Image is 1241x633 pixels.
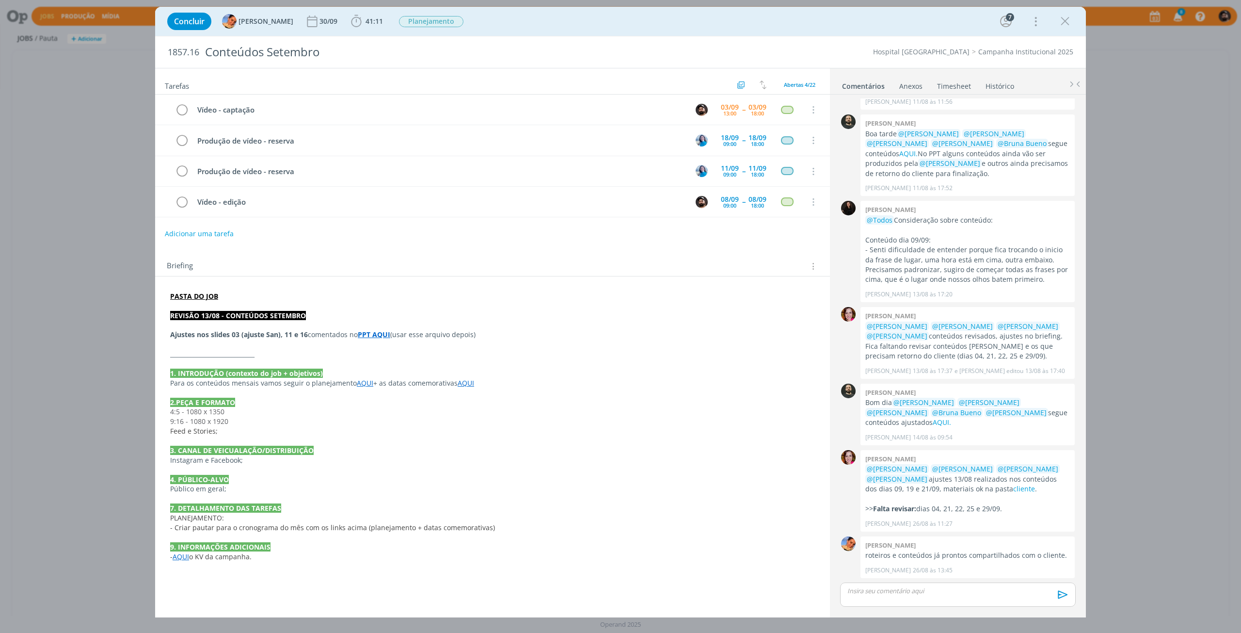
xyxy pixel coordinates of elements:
div: 13:00 [723,111,736,116]
span: 11/08 às 11:56 [913,97,953,106]
span: 4:5 - 1080 x 1350 [170,407,224,416]
a: Comentários [842,77,885,91]
a: AQUI [458,378,474,388]
div: Produção de vídeo - reserva [193,165,686,178]
span: @[PERSON_NAME] [932,322,993,331]
div: 18:00 [751,111,764,116]
a: AQUI [357,378,373,388]
p: Consideração sobre conteúdo: [865,215,1070,225]
p: comentados no (usar esse arquivo depois) [170,330,815,340]
img: P [841,114,856,129]
div: 09:00 [723,141,736,146]
div: 03/09 [748,104,766,111]
img: B [841,450,856,465]
img: B [696,196,708,208]
span: 14/08 às 09:54 [913,433,953,442]
span: 9:16 - 1080 x 1920 [170,417,230,426]
p: [PERSON_NAME] [865,367,911,375]
div: 18:00 [751,203,764,208]
p: Instagram e Facebook; [170,455,815,465]
button: B [694,195,709,209]
span: 13/08 às 17:20 [913,290,953,299]
p: [PERSON_NAME] [865,290,911,299]
span: @[PERSON_NAME] [932,139,993,148]
span: Tarefas [165,79,189,91]
strong: 4. PÚBLICO-ALVO [170,475,229,484]
b: [PERSON_NAME] [865,388,916,397]
button: E [694,164,709,179]
span: 41:11 [366,16,383,26]
button: Planejamento [398,16,464,28]
strong: 1. INTRODUÇÃO (contexto do job + objetivos) [170,369,323,378]
img: L [841,536,856,551]
span: @[PERSON_NAME] [867,139,927,148]
div: 03/09 [721,104,739,111]
div: 08/09 [748,196,766,203]
span: Planejamento [399,16,463,27]
strong: 2.PEÇA E FORMATO [170,398,235,407]
img: B [696,104,708,116]
span: [PERSON_NAME] [239,18,293,25]
a: PASTA DO JOB [170,292,218,301]
div: 18:00 [751,172,764,177]
div: 7 [1006,13,1014,21]
p: Bom dia segue conteúdos ajustados [865,398,1070,427]
a: cliente [1013,484,1035,493]
div: 09:00 [723,203,736,208]
b: [PERSON_NAME] [865,541,916,550]
span: - Criar pautar para o cronograma do mês com os links acima (planejamento + datas comemorativas) [170,523,495,532]
p: Boa tarde segue conteúdos No PPT alguns conteúdos ainda vão ser produzidos pela e outros ainda pr... [865,129,1070,179]
span: Público em geral; [170,484,226,493]
p: roteiros e conteúdos já prontos compartilhados com o cliente. [865,551,1070,560]
span: @[PERSON_NAME] [893,398,954,407]
div: 18:00 [751,141,764,146]
div: Anexos [899,81,923,91]
button: B [694,102,709,117]
span: @[PERSON_NAME] [959,398,1019,407]
span: @[PERSON_NAME] [867,474,927,484]
div: Vídeo - captação [193,104,686,116]
p: conteúdos revisados, ajustes no briefing. Fica faltando revisar conteúdos [PERSON_NAME] e os que ... [865,322,1070,361]
p: [PERSON_NAME] [865,433,911,442]
img: E [696,134,708,146]
p: Para os conteúdos mensais vamos seguir o planejamento + as datas comemorativas [170,378,815,388]
button: E [694,133,709,147]
span: @Bruna Bueno [998,139,1047,148]
span: @[PERSON_NAME] [986,408,1047,417]
p: Conteúdo dia 09/09: [865,235,1070,245]
div: Produção de vídeo - reserva [193,135,686,147]
span: -- [742,137,745,144]
p: [PERSON_NAME] [865,519,911,528]
span: - [170,552,173,561]
span: -- [742,168,745,175]
span: e [PERSON_NAME] editou [955,367,1023,375]
span: @[PERSON_NAME] [867,331,927,341]
span: @[PERSON_NAME] [998,464,1058,473]
button: Concluir [167,13,211,30]
img: L [222,14,237,29]
button: 7 [998,14,1014,29]
img: arrow-down-up.svg [760,81,766,89]
span: @Bruna Bueno [932,408,981,417]
b: [PERSON_NAME] [865,205,916,214]
div: 08/09 [721,196,739,203]
div: Vídeo - edição [193,196,686,208]
button: Adicionar uma tarefa [164,225,234,243]
span: Concluir [174,17,205,25]
div: 30/09 [319,18,339,25]
strong: REVISÃO 13/08 - CONTEÚDOS SETEMBRO [170,311,306,320]
span: Abertas 4/22 [784,81,815,88]
div: 11/09 [721,165,739,172]
a: AQUI. [899,149,918,158]
img: B [841,307,856,322]
p: [PERSON_NAME] [865,566,911,575]
span: Feed e Stories; [170,426,218,436]
strong: Falta revisar: [873,504,916,513]
span: 13/08 às 17:40 [1025,367,1065,375]
div: 18/09 [721,134,739,141]
a: AQUI [173,552,189,561]
span: -- [742,106,745,113]
a: Timesheet [937,77,971,91]
a: PPT AQUI [358,330,390,339]
a: Histórico [985,77,1015,91]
